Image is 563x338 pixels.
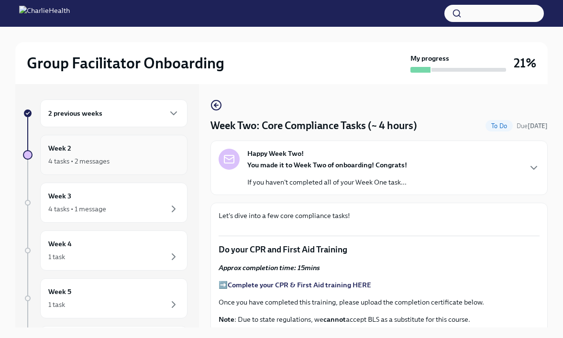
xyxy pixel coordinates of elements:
span: October 6th, 2025 10:00 [517,121,548,131]
strong: [DATE] [528,122,548,130]
h6: Week 4 [48,239,72,249]
p: : Due to state regulations, we accept BLS as a substitute for this course. [219,315,540,324]
div: 4 tasks • 1 message [48,204,106,214]
a: Week 51 task [23,278,188,318]
strong: You made it to Week Two of onboarding! Congrats! [247,161,407,169]
h6: 2 previous weeks [48,108,102,119]
span: To Do [486,122,513,130]
h4: Week Two: Core Compliance Tasks (~ 4 hours) [210,119,417,133]
h6: Week 2 [48,143,71,153]
div: 1 task [48,252,65,262]
h2: Group Facilitator Onboarding [27,54,224,73]
p: ➡️ [219,280,540,290]
strong: cannot [323,315,346,324]
img: CharlieHealth [19,6,70,21]
h3: 21% [514,55,536,72]
strong: Approx completion time: 15mins [219,263,320,272]
p: Once you have completed this training, please upload the completion certificate below. [219,297,540,307]
p: Do your CPR and First Aid Training [219,244,540,255]
h6: Week 5 [48,286,71,297]
strong: Happy Week Two! [247,149,304,158]
a: Week 24 tasks • 2 messages [23,135,188,175]
div: 1 task [48,300,65,309]
p: Let's dive into a few core compliance tasks! [219,211,540,220]
div: 2 previous weeks [40,99,188,127]
a: Complete your CPR & First Aid training HERE [228,281,371,289]
a: Week 41 task [23,230,188,271]
span: Due [517,122,548,130]
strong: Note [219,315,234,324]
a: Week 34 tasks • 1 message [23,183,188,223]
p: If you haven't completed all of your Week One task... [247,177,407,187]
strong: My progress [410,54,449,63]
h6: Week 3 [48,191,71,201]
div: 4 tasks • 2 messages [48,156,110,166]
